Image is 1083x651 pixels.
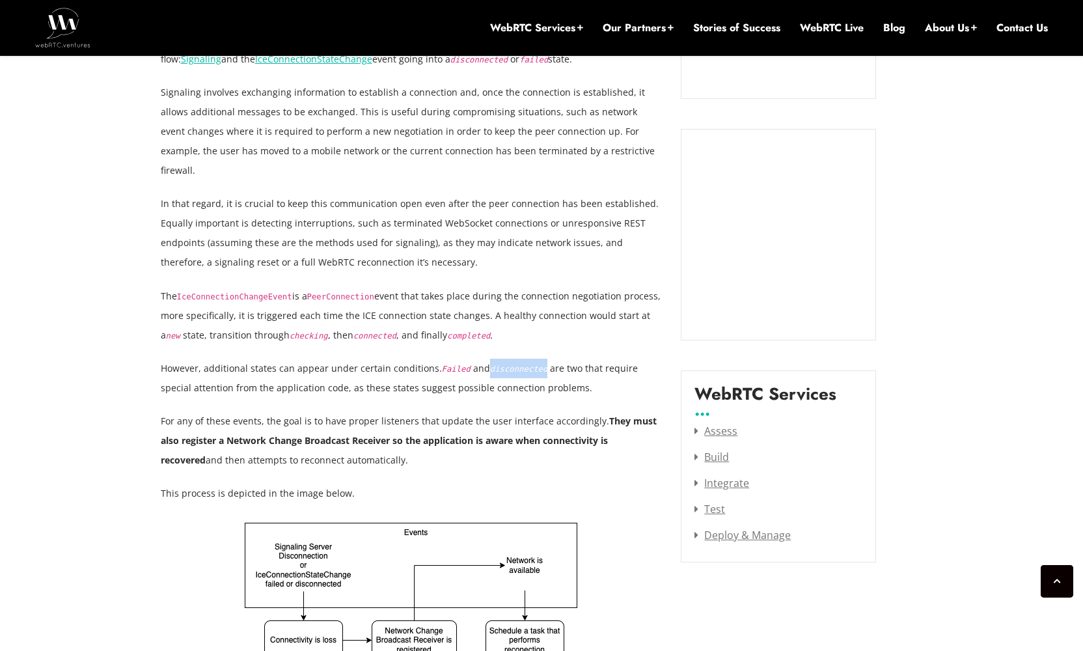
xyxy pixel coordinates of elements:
a: Stories of Success [693,21,780,35]
iframe: Embedded CTA [694,143,862,327]
strong: They must also register a Network Change Broadcast Receiver so the application is aware when conn... [161,415,657,466]
code: checking [290,331,328,340]
a: Build [694,450,729,464]
code: connected [353,331,396,340]
code: Failed [442,365,471,374]
p: For any of these events, the goal is to have proper listeners that update the user interface acco... [161,411,662,470]
img: WebRTC.ventures [35,8,90,47]
code: disconnected [450,55,508,64]
a: IceConnectionStateChange [255,53,372,65]
code: disconnected [490,365,548,374]
a: Assess [694,424,737,438]
a: Our Partners [603,21,674,35]
a: Integrate [694,476,749,490]
code: IceConnectionChangeEvent [177,292,292,301]
code: completed [447,331,490,340]
em: . [447,329,493,341]
p: In that regard, it is crucial to keep this communication open even after the peer connection has ... [161,194,662,272]
p: Signaling involves exchanging information to establish a connection and, once the connection is e... [161,83,662,180]
code: new [166,331,180,340]
a: Contact Us [996,21,1048,35]
code: PeerConnection [307,292,374,301]
code: failed [519,55,548,64]
a: Blog [883,21,905,35]
p: This process is depicted in the image below. [161,484,662,503]
p: The is a event that takes place during the connection negotiation process, more specifically, it ... [161,286,662,345]
a: Deploy & Manage [694,528,791,542]
a: WebRTC Live [800,21,864,35]
a: About Us [925,21,977,35]
label: WebRTC Services [694,384,836,414]
p: However, additional states can appear under certain conditions. and are two that require special ... [161,359,662,398]
a: Signaling [181,53,221,65]
a: WebRTC Services [490,21,583,35]
a: Test [694,502,725,516]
